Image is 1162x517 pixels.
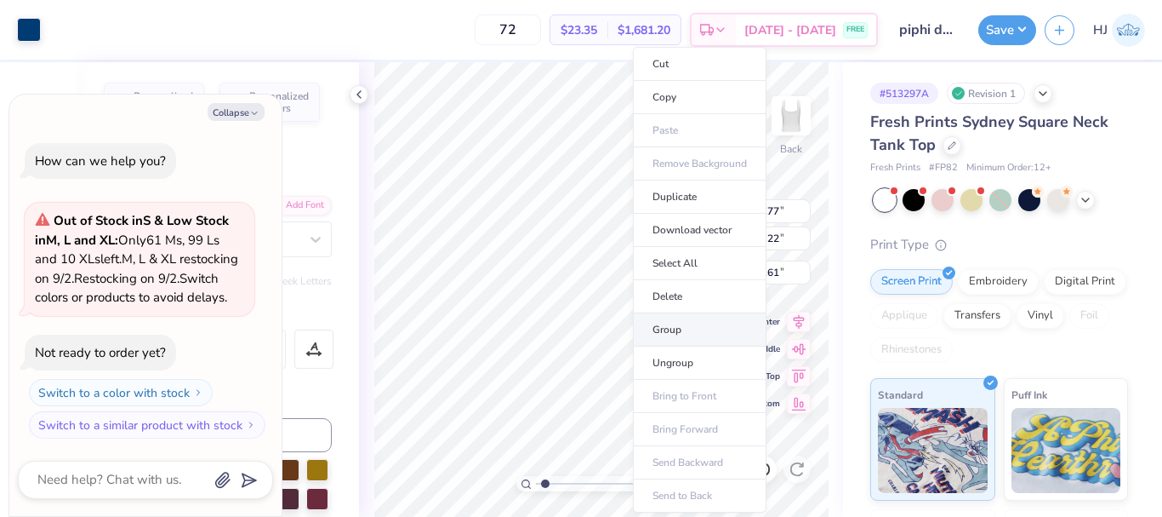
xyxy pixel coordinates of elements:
[35,152,166,169] div: How can we help you?
[870,235,1128,255] div: Print Type
[1044,269,1126,295] div: Digital Print
[878,408,988,493] img: Standard
[1112,14,1145,47] img: Hughe Josh Cabanete
[35,212,238,306] span: Only 61 Ms, 99 Ls and 10 XLs left. M, L & XL restocking on 9/2. Restocking on 9/2. Switch colors ...
[633,247,766,280] li: Select All
[633,313,766,347] li: Group
[878,386,923,404] span: Standard
[618,21,670,39] span: $1,681.20
[633,181,766,214] li: Duplicate
[870,83,938,104] div: # 513297A
[633,347,766,380] li: Ungroup
[29,411,265,439] button: Switch to a similar product with stock
[475,14,541,45] input: – –
[929,161,958,175] span: # FP82
[561,21,597,39] span: $23.35
[208,103,265,121] button: Collapse
[870,112,1108,155] span: Fresh Prints Sydney Square Neck Tank Top
[1017,303,1064,329] div: Vinyl
[1011,386,1047,404] span: Puff Ink
[774,99,808,133] img: Back
[265,196,332,215] div: Add Font
[958,269,1039,295] div: Embroidery
[633,214,766,247] li: Download vector
[978,15,1036,45] button: Save
[846,24,864,36] span: FREE
[35,212,229,249] strong: & Low Stock in M, L and XL :
[870,303,938,329] div: Applique
[193,388,203,398] img: Switch to a color with stock
[780,141,802,157] div: Back
[886,13,970,47] input: Untitled Design
[633,47,766,81] li: Cut
[633,81,766,114] li: Copy
[1069,303,1109,329] div: Foil
[35,344,166,361] div: Not ready to order yet?
[134,90,194,114] span: Personalized Names
[246,420,256,430] img: Switch to a similar product with stock
[1093,14,1145,47] a: HJ
[966,161,1051,175] span: Minimum Order: 12 +
[1093,20,1108,40] span: HJ
[870,269,953,295] div: Screen Print
[54,212,154,229] strong: Out of Stock in S
[744,21,836,39] span: [DATE] - [DATE]
[947,83,1025,104] div: Revision 1
[943,303,1011,329] div: Transfers
[870,337,953,363] div: Rhinestones
[633,280,766,313] li: Delete
[249,90,310,114] span: Personalized Numbers
[29,379,213,406] button: Switch to a color with stock
[870,161,920,175] span: Fresh Prints
[1011,408,1121,493] img: Puff Ink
